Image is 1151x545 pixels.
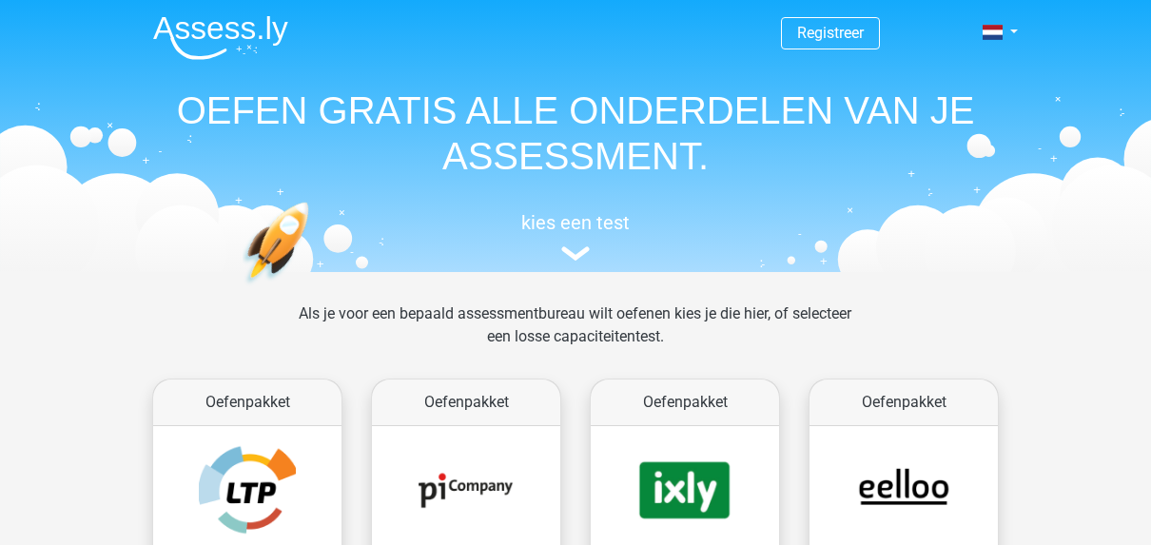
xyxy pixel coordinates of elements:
div: Als je voor een bepaald assessmentbureau wilt oefenen kies je die hier, of selecteer een losse ca... [283,302,867,371]
h1: OEFEN GRATIS ALLE ONDERDELEN VAN JE ASSESSMENT. [138,88,1013,179]
h5: kies een test [138,211,1013,234]
a: kies een test [138,211,1013,262]
img: Assessly [153,15,288,60]
img: assessment [561,246,590,261]
img: oefenen [243,202,382,374]
a: Registreer [797,24,864,42]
